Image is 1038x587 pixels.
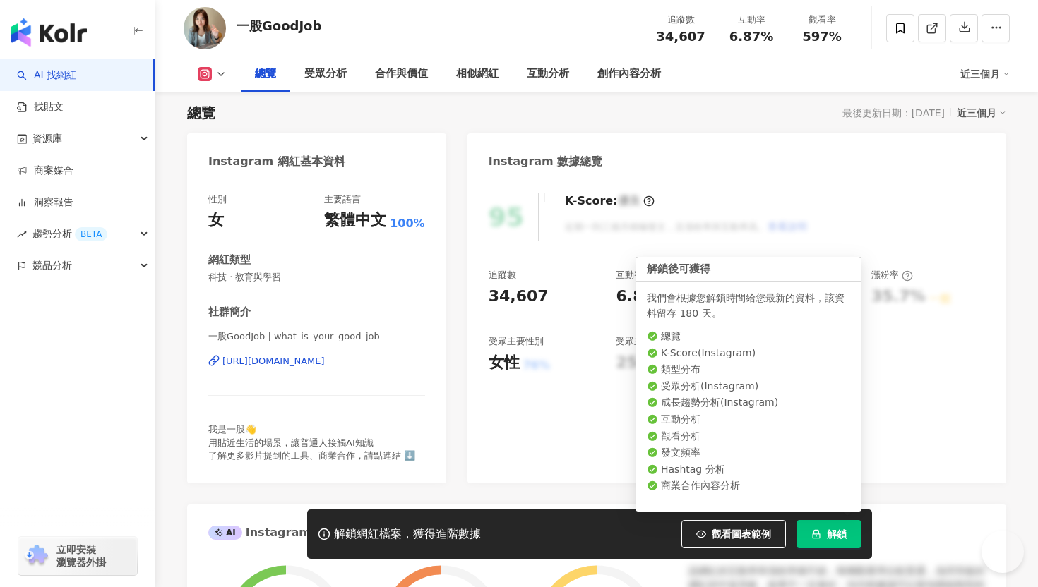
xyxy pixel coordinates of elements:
[32,123,62,155] span: 資源庫
[489,335,544,348] div: 受眾主要性別
[724,13,778,27] div: 互動率
[802,30,842,44] span: 597%
[489,352,520,374] div: 女性
[647,413,850,427] li: 互動分析
[489,154,603,169] div: Instagram 數據總覽
[11,18,87,47] img: logo
[489,269,516,282] div: 追蹤數
[18,537,137,575] a: chrome extension立即安裝 瀏覽器外掛
[811,529,821,539] span: lock
[184,7,226,49] img: KOL Avatar
[208,210,224,231] div: 女
[222,355,325,368] div: [URL][DOMAIN_NAME]
[17,229,27,239] span: rise
[527,66,569,83] div: 互動分析
[208,253,251,267] div: 網紅類型
[390,216,424,231] span: 100%
[187,103,215,123] div: 總覽
[56,543,106,569] span: 立即安裝 瀏覽器外掛
[681,520,786,548] button: 觀看圖表範例
[729,30,773,44] span: 6.87%
[647,430,850,444] li: 觀看分析
[616,335,671,348] div: 受眾主要年齡
[208,330,425,343] span: 一股GoodJob | what_is_your_good_job
[636,257,861,282] div: 解鎖後可獲得
[647,446,850,460] li: 發文頻率
[647,346,850,361] li: K-Score ( Instagram )
[712,528,771,540] span: 觀看圖表範例
[32,218,107,250] span: 趨勢分析
[208,305,251,320] div: 社群簡介
[208,193,227,206] div: 性別
[797,520,861,548] button: 解鎖
[375,66,428,83] div: 合作與價值
[456,66,499,83] div: 相似網紅
[647,463,850,477] li: Hashtag 分析
[17,68,76,83] a: searchAI 找網紅
[304,66,347,83] div: 受眾分析
[647,363,850,377] li: 類型分布
[208,271,425,284] span: 科技 · 教育與學習
[647,380,850,394] li: 受眾分析 ( Instagram )
[334,527,481,542] div: 解鎖網紅檔案，獲得進階數據
[32,250,72,282] span: 競品分析
[654,13,708,27] div: 追蹤數
[565,193,655,209] div: K-Score :
[647,479,850,493] li: 商業合作內容分析
[237,17,321,35] div: 一股GoodJob
[616,269,657,282] div: 互動率
[616,286,669,308] div: 6.87%
[208,355,425,368] a: [URL][DOMAIN_NAME]
[647,396,850,410] li: 成長趨勢分析 ( Instagram )
[795,13,849,27] div: 觀看率
[23,545,50,567] img: chrome extension
[827,528,847,540] span: 解鎖
[324,210,386,231] div: 繁體中文
[957,104,1006,122] div: 近三個月
[960,63,1010,85] div: 近三個月
[17,100,64,114] a: 找貼文
[597,66,661,83] div: 創作內容分析
[656,29,705,44] span: 34,607
[647,329,850,344] li: 總覽
[647,290,850,321] div: 我們會根據您解鎖時間給您最新的資料，該資料留存 180 天。
[489,286,549,308] div: 34,607
[17,164,73,178] a: 商案媒合
[208,424,415,460] span: 我是一股👋 用貼近生活的場景，讓普通人接觸AI知識 了解更多影片提到的工具、商業合作，請點連結 ⬇️
[842,107,945,119] div: 最後更新日期：[DATE]
[871,269,913,282] div: 漲粉率
[255,66,276,83] div: 總覽
[75,227,107,241] div: BETA
[324,193,361,206] div: 主要語言
[208,154,345,169] div: Instagram 網紅基本資料
[17,195,73,210] a: 洞察報告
